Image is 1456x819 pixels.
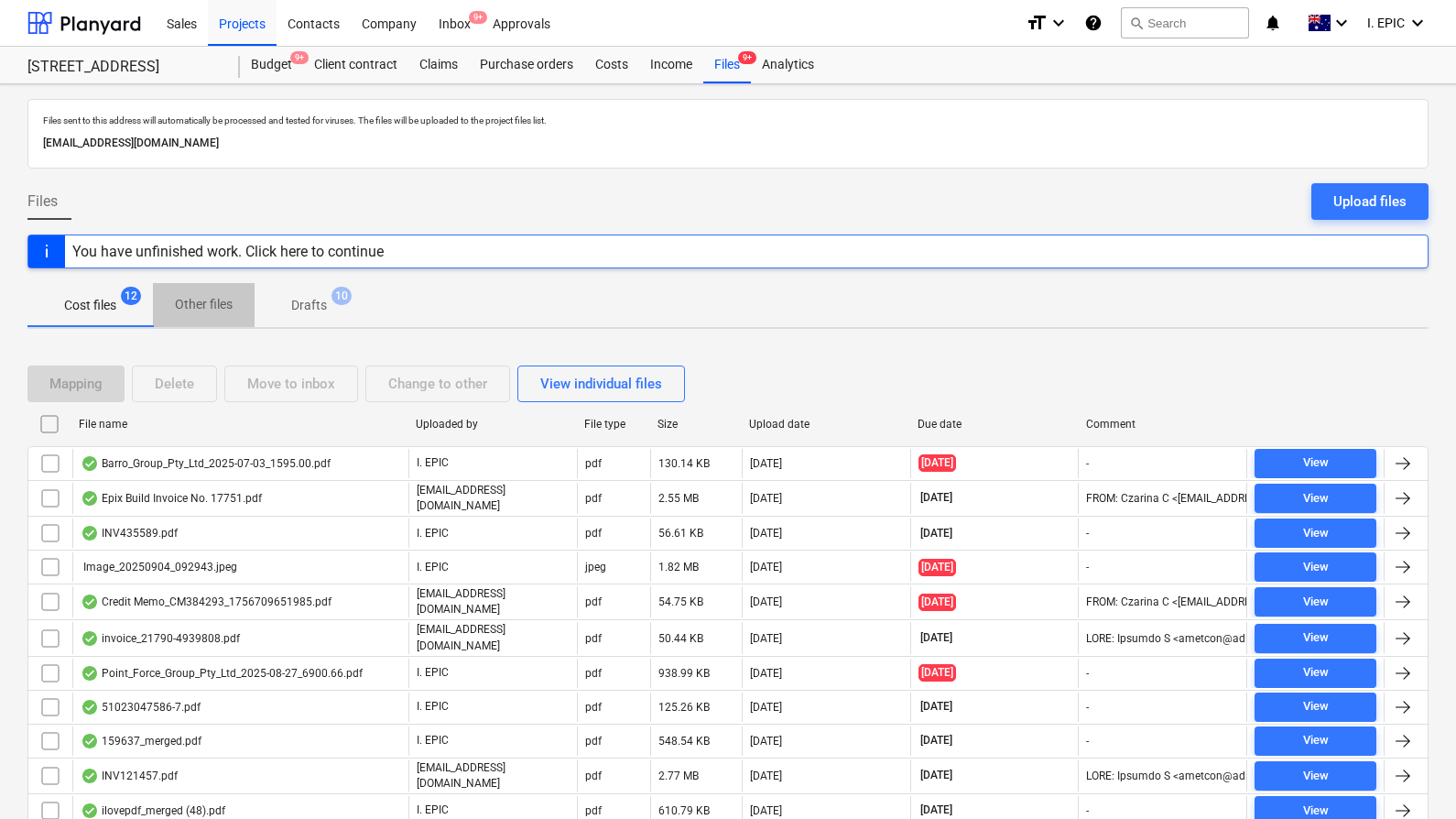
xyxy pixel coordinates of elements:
[1303,628,1329,649] div: View
[658,632,703,645] div: 50.44 KB
[749,418,903,431] div: Upload date
[81,631,240,646] div: invoice_21790-4939808.pdf
[27,191,58,213] span: Files
[1255,761,1376,791] button: View
[121,287,141,305] span: 12
[750,735,782,748] div: [DATE]
[1086,418,1240,431] div: Comment
[658,561,699,573] div: 1.82 MB
[585,527,602,540] div: pdf
[417,699,449,715] p: I. EPIC
[81,734,201,748] div: 159637_merged.pdf
[584,47,639,83] a: Costs
[1086,561,1089,573] div: -
[703,47,751,83] div: Files
[585,457,602,470] div: pdf
[738,51,756,64] span: 9+
[417,560,449,575] p: I. EPIC
[1026,12,1048,34] i: format_size
[750,561,782,573] div: [DATE]
[81,769,99,783] div: OCR finished
[81,491,262,506] div: Epix Build Invoice No. 17751.pdf
[81,491,99,506] div: OCR finished
[1255,693,1376,722] button: View
[1084,12,1103,34] i: Knowledge base
[469,47,584,83] a: Purchase orders
[79,418,401,431] div: File name
[658,701,710,714] div: 125.26 KB
[1407,12,1429,34] i: keyboard_arrow_down
[1331,12,1353,34] i: keyboard_arrow_down
[1303,453,1329,474] div: View
[81,700,99,715] div: OCR finished
[417,733,449,748] p: I. EPIC
[43,134,1413,153] p: [EMAIL_ADDRESS][DOMAIN_NAME]
[585,701,602,714] div: pdf
[585,770,602,782] div: pdf
[751,47,825,83] a: Analytics
[43,115,1413,126] p: Files sent to this address will automatically be processed and tested for viruses. The files will...
[290,51,309,64] span: 9+
[1086,804,1089,817] div: -
[750,804,782,817] div: [DATE]
[81,666,99,681] div: OCR finished
[64,296,116,315] p: Cost files
[750,595,782,608] div: [DATE]
[658,667,710,680] div: 938.99 KB
[72,243,384,260] div: You have unfinished work. Click here to continue
[81,769,178,783] div: INV121457.pdf
[658,595,703,608] div: 54.75 KB
[1086,701,1089,714] div: -
[658,735,710,748] div: 548.54 KB
[1303,488,1329,509] div: View
[918,594,956,611] span: [DATE]
[658,804,710,817] div: 610.79 KB
[1086,667,1089,680] div: -
[1311,183,1429,220] button: Upload files
[918,733,954,748] span: [DATE]
[750,492,782,505] div: [DATE]
[417,622,570,653] p: [EMAIL_ADDRESS][DOMAIN_NAME]
[1048,12,1070,34] i: keyboard_arrow_down
[175,295,233,314] p: Other files
[1086,457,1089,470] div: -
[291,296,327,315] p: Drafts
[1255,624,1376,653] button: View
[417,760,570,792] p: [EMAIL_ADDRESS][DOMAIN_NAME]
[303,47,408,83] div: Client contract
[918,630,954,646] span: [DATE]
[1255,519,1376,548] button: View
[417,665,449,681] p: I. EPIC
[1086,735,1089,748] div: -
[1303,592,1329,613] div: View
[750,770,782,782] div: [DATE]
[81,700,201,715] div: 51023047586-7.pdf
[750,701,782,714] div: [DATE]
[408,47,469,83] a: Claims
[703,47,751,83] a: Files9+
[1255,552,1376,582] button: View
[417,803,449,818] p: I. EPIC
[469,11,487,24] span: 9+
[81,803,225,818] div: ilovepdf_merged (48).pdf
[1364,731,1456,819] iframe: Chat Widget
[1255,726,1376,756] button: View
[417,483,570,514] p: [EMAIL_ADDRESS][DOMAIN_NAME]
[918,803,954,818] span: [DATE]
[540,372,662,396] div: View individual files
[585,595,602,608] div: pdf
[81,666,363,681] div: Point_Force_Group_Pty_Ltd_2025-08-27_6900.66.pdf
[1255,484,1376,513] button: View
[1303,557,1329,578] div: View
[1303,730,1329,751] div: View
[81,595,99,609] div: OCR finished
[639,47,703,83] div: Income
[517,366,685,402] button: View individual files
[918,699,954,715] span: [DATE]
[81,456,331,471] div: Barro_Group_Pty_Ltd_2025-07-03_1595.00.pdf
[1255,587,1376,617] button: View
[81,561,237,573] div: Image_20250904_092943.jpeg
[918,490,954,506] span: [DATE]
